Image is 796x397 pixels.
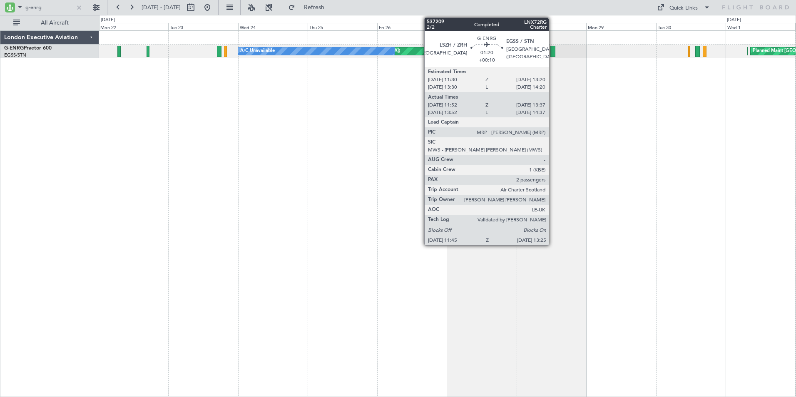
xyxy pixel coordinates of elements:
[9,16,90,30] button: All Aircraft
[517,23,586,30] div: Sun 28
[656,23,726,30] div: Tue 30
[297,5,332,10] span: Refresh
[447,23,517,30] div: Sat 27
[4,46,24,51] span: G-ENRG
[4,52,26,58] a: EGSS/STN
[727,17,741,24] div: [DATE]
[726,23,795,30] div: Wed 1
[25,1,73,14] input: A/C (Reg. or Type)
[653,1,714,14] button: Quick Links
[99,23,168,30] div: Mon 22
[669,4,698,12] div: Quick Links
[308,23,377,30] div: Thu 25
[4,46,52,51] a: G-ENRGPraetor 600
[240,45,275,57] div: A/C Unavailable
[238,23,308,30] div: Wed 24
[284,1,334,14] button: Refresh
[168,23,238,30] div: Tue 23
[101,17,115,24] div: [DATE]
[22,20,88,26] span: All Aircraft
[142,4,181,11] span: [DATE] - [DATE]
[586,23,656,30] div: Mon 29
[377,23,447,30] div: Fri 26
